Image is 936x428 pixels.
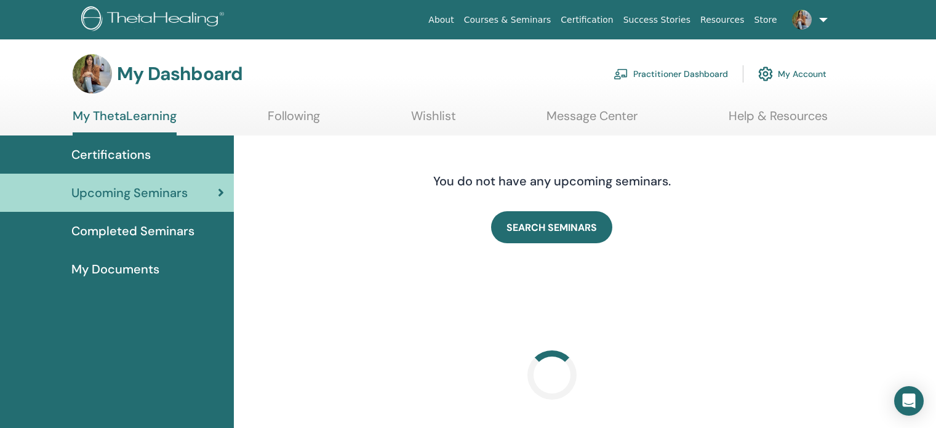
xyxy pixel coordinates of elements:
[117,63,242,85] h3: My Dashboard
[758,63,773,84] img: cog.svg
[423,9,458,31] a: About
[73,108,177,135] a: My ThetaLearning
[411,108,456,132] a: Wishlist
[792,10,812,30] img: default.jpg
[491,211,612,243] a: SEARCH SEMINARS
[358,174,746,188] h4: You do not have any upcoming seminars.
[618,9,695,31] a: Success Stories
[614,68,628,79] img: chalkboard-teacher.svg
[71,260,159,278] span: My Documents
[71,222,194,240] span: Completed Seminars
[556,9,618,31] a: Certification
[81,6,228,34] img: logo.png
[758,60,826,87] a: My Account
[268,108,320,132] a: Following
[695,9,750,31] a: Resources
[614,60,728,87] a: Practitioner Dashboard
[71,145,151,164] span: Certifications
[459,9,556,31] a: Courses & Seminars
[729,108,828,132] a: Help & Resources
[894,386,924,416] div: Open Intercom Messenger
[73,54,112,94] img: default.jpg
[546,108,638,132] a: Message Center
[506,221,597,234] span: SEARCH SEMINARS
[71,184,188,202] span: Upcoming Seminars
[750,9,782,31] a: Store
